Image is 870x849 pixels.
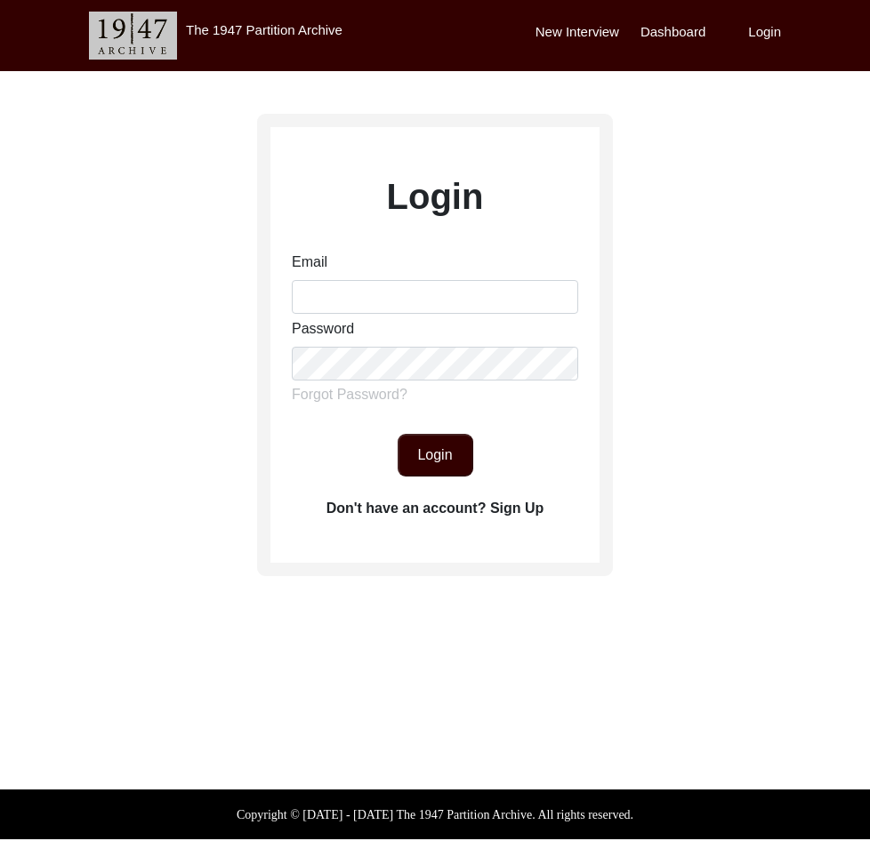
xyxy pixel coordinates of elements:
[186,22,342,37] label: The 1947 Partition Archive
[398,434,473,477] button: Login
[536,22,619,43] label: New Interview
[748,22,781,43] label: Login
[326,498,544,519] label: Don't have an account? Sign Up
[292,384,407,405] label: Forgot Password?
[387,170,484,223] label: Login
[640,22,705,43] label: Dashboard
[89,12,177,60] img: header-logo.png
[237,805,633,824] label: Copyright © [DATE] - [DATE] The 1947 Partition Archive. All rights reserved.
[292,252,327,273] label: Email
[292,318,354,340] label: Password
